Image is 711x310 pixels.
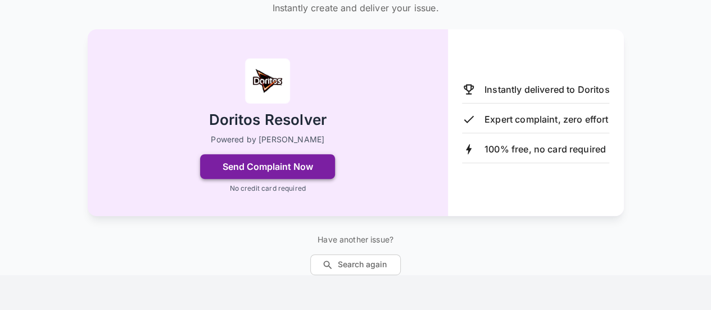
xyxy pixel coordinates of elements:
[211,134,324,145] p: Powered by [PERSON_NAME]
[484,83,610,96] p: Instantly delivered to Doritos
[484,142,606,156] p: 100% free, no card required
[229,183,305,194] p: No credit card required
[484,113,608,126] p: Expert complaint, zero effort
[310,254,401,275] button: Search again
[310,234,401,245] p: Have another issue?
[200,154,335,179] button: Send Complaint Now
[245,59,290,104] img: Doritos
[209,110,326,130] h2: Doritos Resolver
